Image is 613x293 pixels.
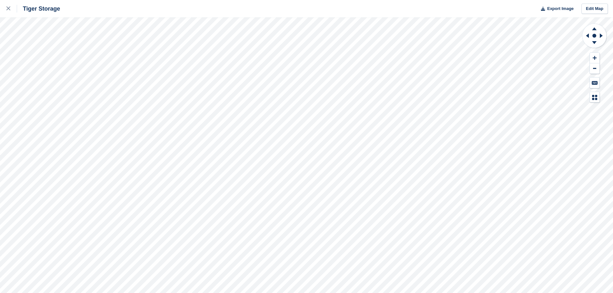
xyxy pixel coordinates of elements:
button: Zoom Out [590,63,599,74]
a: Edit Map [581,4,608,14]
button: Zoom In [590,53,599,63]
button: Export Image [537,4,574,14]
button: Map Legend [590,92,599,103]
span: Export Image [547,5,573,12]
button: Keyboard Shortcuts [590,78,599,88]
div: Tiger Storage [17,5,60,13]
